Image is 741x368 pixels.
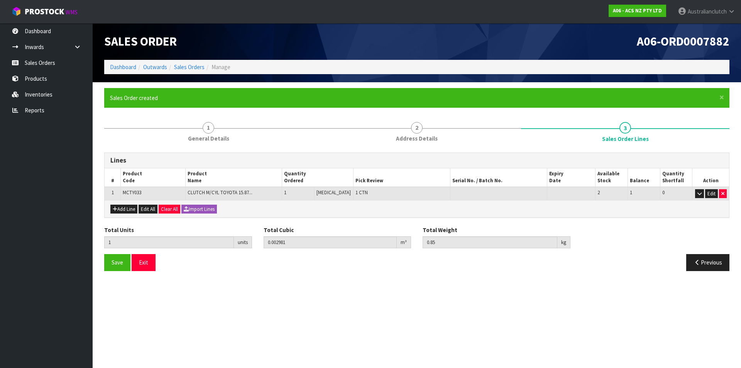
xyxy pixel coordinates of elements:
h3: Lines [110,157,723,164]
th: Product Code [121,168,185,187]
button: Save [104,254,130,271]
span: 2 [597,189,600,196]
span: Sales Order Lines [602,135,649,143]
input: Total Cubic [264,236,397,248]
button: Previous [686,254,729,271]
input: Total Units [104,236,234,248]
button: Add Line [110,205,137,214]
th: Expiry Date [547,168,596,187]
span: 1 CTN [355,189,368,196]
th: Balance [628,168,660,187]
span: × [719,92,724,103]
span: 3 [619,122,631,134]
button: Exit [132,254,156,271]
span: [MEDICAL_DATA] [316,189,351,196]
span: 1 [630,189,632,196]
img: cube-alt.png [12,7,21,16]
span: A06-ORD0007882 [637,34,729,49]
span: Sales Order Lines [104,147,729,277]
span: Sales Order created [110,94,158,102]
span: Address Details [396,134,438,142]
button: Edit [705,189,718,198]
span: CLUTCH M/CYL TOYOTA 15.87... [188,189,252,196]
span: 1 [203,122,214,134]
span: Sales Order [104,34,177,49]
span: 1 [284,189,286,196]
th: # [105,168,121,187]
button: Clear All [159,205,180,214]
th: Available Stock [596,168,628,187]
div: m³ [397,236,411,249]
th: Pick Review [354,168,450,187]
span: 0 [662,189,665,196]
label: Total Weight [423,226,457,234]
button: Import Lines [181,205,217,214]
th: Action [692,168,729,187]
span: Manage [211,63,230,71]
span: MCTY033 [123,189,141,196]
button: Edit All [139,205,157,214]
span: ProStock [25,7,64,17]
a: Outwards [143,63,167,71]
th: Quantity Shortfall [660,168,692,187]
div: kg [557,236,570,249]
span: 1 [112,189,114,196]
a: Dashboard [110,63,136,71]
small: WMS [66,8,78,16]
label: Total Units [104,226,134,234]
div: units [234,236,252,249]
label: Total Cubic [264,226,294,234]
span: Australianclutch [688,8,727,15]
strong: A06 - ACS NZ PTY LTD [613,7,662,14]
th: Serial No. / Batch No. [450,168,547,187]
th: Quantity Ordered [282,168,354,187]
span: General Details [188,134,229,142]
th: Product Name [185,168,282,187]
input: Total Weight [423,236,557,248]
a: Sales Orders [174,63,205,71]
span: Save [112,259,123,266]
span: 2 [411,122,423,134]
